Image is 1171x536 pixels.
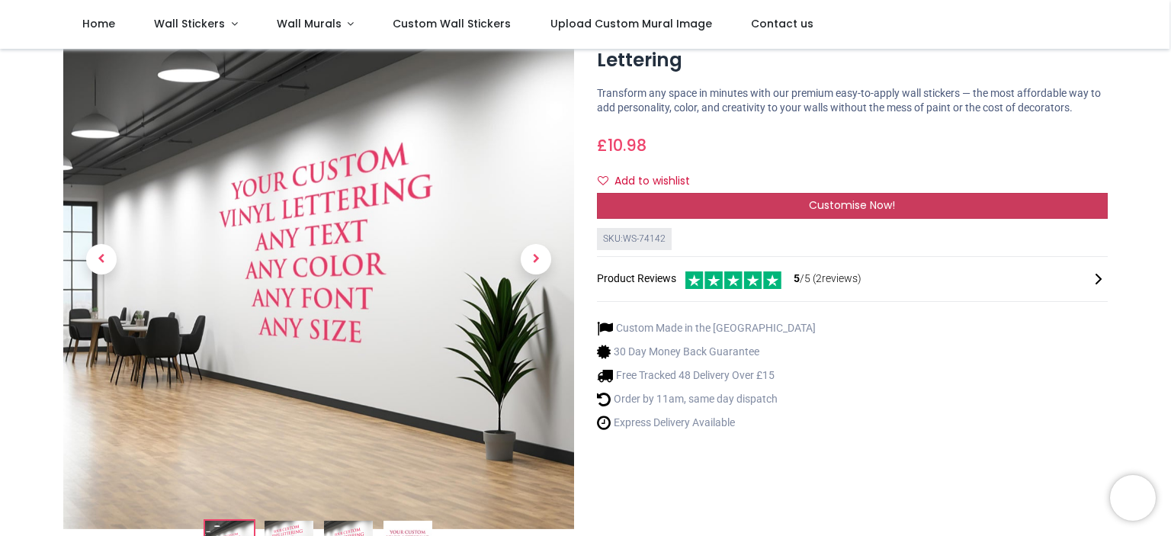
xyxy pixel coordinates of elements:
[597,320,816,336] li: Custom Made in the [GEOGRAPHIC_DATA]
[597,86,1108,116] p: Transform any space in minutes with our premium easy-to-apply wall stickers — the most affordable...
[598,175,608,186] i: Add to wishlist
[809,197,895,213] span: Customise Now!
[521,244,551,274] span: Next
[498,91,574,428] a: Next
[597,228,672,250] div: SKU: WS-74142
[154,16,225,31] span: Wall Stickers
[550,16,712,31] span: Upload Custom Mural Image
[86,244,117,274] span: Previous
[597,269,1108,290] div: Product Reviews
[608,134,646,156] span: 10.98
[277,16,342,31] span: Wall Murals
[82,16,115,31] span: Home
[597,415,816,431] li: Express Delivery Available
[597,367,816,384] li: Free Tracked 48 Delivery Over £15
[63,91,140,428] a: Previous
[63,18,574,529] img: Custom Wall Sticker Quote Any Text & Colour - Vinyl Lettering
[794,271,861,287] span: /5 ( 2 reviews)
[597,134,646,156] span: £
[597,391,816,407] li: Order by 11am, same day dispatch
[597,344,816,360] li: 30 Day Money Back Guarantee
[794,272,800,284] span: 5
[751,16,813,31] span: Contact us
[1110,475,1156,521] iframe: Brevo live chat
[393,16,511,31] span: Custom Wall Stickers
[597,169,703,194] button: Add to wishlistAdd to wishlist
